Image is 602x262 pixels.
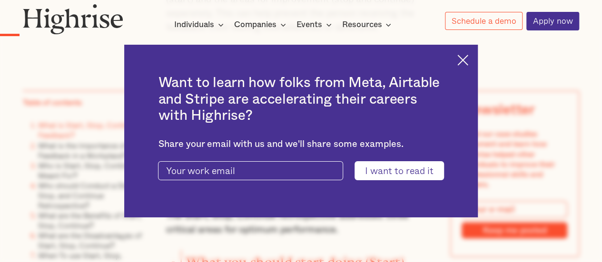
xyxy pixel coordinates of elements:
form: current-ascender-blog-article-modal-form [158,161,444,180]
input: Your work email [158,161,343,180]
div: Companies [234,19,289,30]
div: Resources [342,19,394,30]
img: Cross icon [457,55,468,66]
img: Highrise logo [23,4,123,34]
div: Individuals [174,19,214,30]
div: Companies [234,19,276,30]
div: Resources [342,19,382,30]
div: Individuals [174,19,227,30]
h2: Want to learn how folks from Meta, Airtable and Stripe are accelerating their careers with Highrise? [158,75,444,124]
div: Share your email with us and we'll share some examples. [158,139,444,150]
a: Apply now [526,12,579,30]
div: Events [296,19,322,30]
input: I want to read it [355,161,444,180]
div: Events [296,19,335,30]
a: Schedule a demo [445,12,523,30]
